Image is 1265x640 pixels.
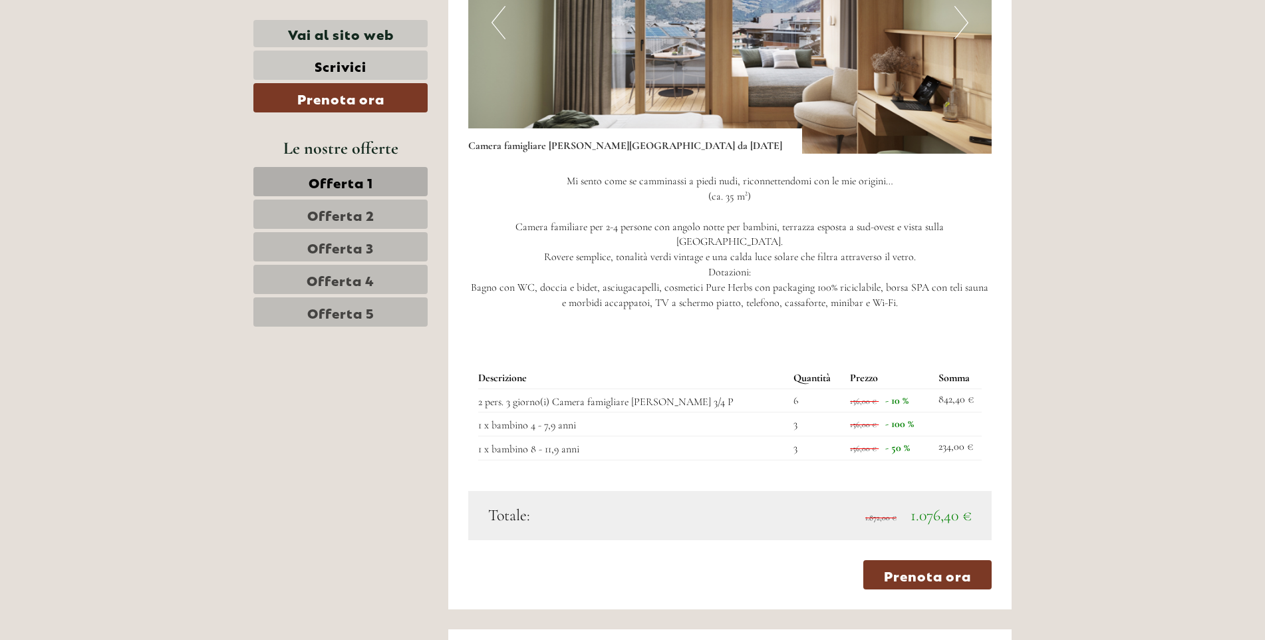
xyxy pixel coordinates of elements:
span: Offerta 3 [307,238,374,256]
span: - 100 % [885,417,914,430]
p: Mi sento come se camminassi a piedi nudi, riconnettendomi con le mie origini… (ca. 35 m²) Camera ... [468,174,992,311]
td: 3 [788,436,845,460]
th: Prezzo [845,368,933,389]
div: Età dei bambini 5-11 [415,41,514,81]
td: 1 x bambino 8 - 11,9 anni [478,436,788,460]
span: 1.076,40 € [911,506,972,525]
div: [DATE] [238,173,286,196]
td: 842,40 € [933,389,982,412]
div: Quanto dista dalla vostra struttura la San candido Lienz [266,199,514,240]
th: Quantità [788,368,845,389]
td: 6 [788,389,845,412]
div: [GEOGRAPHIC_DATA] [20,86,217,97]
span: Offerta 5 [307,303,374,321]
button: Previous [492,6,505,39]
div: Lei [273,202,504,212]
div: Le nostre offerte [253,136,428,160]
small: 19:01 [20,158,217,167]
a: Vai al sito web [253,20,428,47]
button: Invia [446,345,524,374]
div: martedì [231,3,293,26]
div: Camera famigliare [PERSON_NAME][GEOGRAPHIC_DATA] da [DATE] [468,128,802,154]
span: Offerta 1 [309,172,373,191]
span: 156,00 € [850,420,877,429]
div: Lei [422,43,504,54]
a: Scrivici [253,51,428,80]
small: 18:41 [20,25,178,35]
span: Offerta 4 [307,270,374,289]
span: - 10 % [885,394,909,407]
span: 156,00 € [850,397,877,406]
a: Prenota ora [253,83,428,112]
td: 1 x bambino 4 - 7,9 anni [478,412,788,436]
span: - 50 % [885,441,910,454]
small: 09:13 [273,228,504,237]
div: Buonasera, le abbiamo appena mandato l'offerta aggiornata [PERSON_NAME] [10,84,223,170]
th: Somma [933,368,982,389]
span: 156,00 € [850,444,877,453]
button: Next [954,6,968,39]
td: 2 pers. 3 giorno(i) Camera famigliare [PERSON_NAME] 3/4 P [478,389,788,412]
span: 1.872,00 € [865,513,897,522]
div: Totale: [478,504,730,527]
th: Descrizione [478,368,788,389]
td: 234,00 € [933,436,982,460]
td: 3 [788,412,845,436]
small: 18:42 [422,69,504,78]
a: Prenota ora [863,560,992,589]
span: Offerta 2 [307,205,374,224]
